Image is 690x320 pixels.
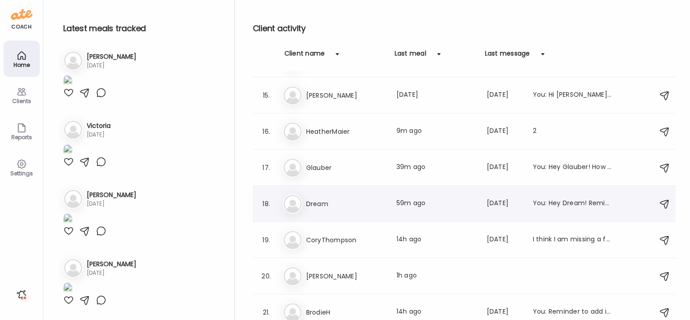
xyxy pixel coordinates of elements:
h3: [PERSON_NAME] [87,52,136,61]
h3: Dream [306,198,386,209]
h2: Client activity [253,22,676,35]
div: Reports [5,134,38,140]
div: [DATE] [87,131,111,139]
div: 1h ago [396,271,476,282]
div: [DATE] [87,200,136,208]
div: [DATE] [487,90,522,101]
div: Clients [5,98,38,104]
img: bg-avatar-default.svg [284,231,302,249]
h3: Glauber [306,162,386,173]
img: images%2FoZ7yXdV1LIPe5Jd8IEe3lpsNFPb2%2F6tsx4w3olLTbwFLMWYMa%2FE9GIT9sQ4DHR8SbhPg4e_1080 [63,282,72,295]
div: [DATE] [487,126,522,137]
img: images%2FAVqtudAtiRVpaKUjB5fNNFMLbJ63%2FtComPZUBSBnNDvUqKvnV%2FhjLD7kUvgaZUImXSapOj_1080 [63,144,72,156]
div: 20. [261,271,272,282]
img: bg-avatar-default.svg [64,259,82,277]
div: 9m ago [396,126,476,137]
h3: BrodieH [306,307,386,318]
div: Last message [485,49,530,63]
h3: [PERSON_NAME] [306,90,386,101]
div: [DATE] [396,90,476,101]
div: [DATE] [487,235,522,245]
img: ate [11,7,33,22]
div: 19. [261,235,272,245]
div: 14h ago [396,307,476,318]
div: 16. [261,126,272,137]
div: [DATE] [87,269,136,277]
div: 14h ago [396,235,476,245]
h3: Victoria [87,121,111,131]
div: I think I am missing a few sleeps but I think it’s up to date. I’m going to try to stay on track ... [533,235,612,245]
img: bg-avatar-default.svg [64,52,82,70]
div: 18. [261,198,272,209]
div: You: Hi [PERSON_NAME]! Reminder to add in food! [533,90,612,101]
img: bg-avatar-default.svg [284,195,302,213]
div: 59m ago [396,198,476,209]
div: Settings [5,170,38,176]
div: 21. [261,307,272,318]
img: images%2FfaaX1RXSeuNsKaHK8QWqMy7vXrI2%2FbXsrMjYrh8KZdnG2UZLg%2FzvJjEXWTPfzeNgvBuvta_1080 [63,75,72,87]
div: 2 [533,126,612,137]
div: 39m ago [396,162,476,173]
div: Home [5,62,38,68]
div: [DATE] [487,198,522,209]
div: coach [11,23,32,31]
img: bg-avatar-default.svg [64,121,82,139]
div: 15. [261,90,272,101]
img: bg-avatar-default.svg [284,86,302,104]
div: You: Reminder to add in sleep! [533,307,612,318]
h3: CoryThompson [306,235,386,245]
div: 17. [261,162,272,173]
h3: [PERSON_NAME] [87,259,136,269]
h3: [PERSON_NAME] [306,271,386,282]
h2: Latest meals tracked [63,22,220,35]
img: bg-avatar-default.svg [64,190,82,208]
img: images%2F5XxuxhsAqKYEuNuAXPPt68kh6313%2FBUYMkTV2Pkx5WhUXvEDf%2FVC4WnrIVL5ZjNWFpADVl_1080 [63,213,72,226]
div: Client name [284,49,325,63]
div: [DATE] [87,61,136,70]
div: [DATE] [487,162,522,173]
div: You: Hey Glauber! How much water did you drink [DATE]? [533,162,612,173]
div: [DATE] [487,307,522,318]
img: bg-avatar-default.svg [284,122,302,141]
img: bg-avatar-default.svg [284,267,302,285]
div: You: Hey Dream! Reminder to add in sleep! [533,198,612,209]
h3: HeatherMaier [306,126,386,137]
div: Last meal [395,49,426,63]
h3: [PERSON_NAME] [87,190,136,200]
img: bg-avatar-default.svg [284,159,302,177]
